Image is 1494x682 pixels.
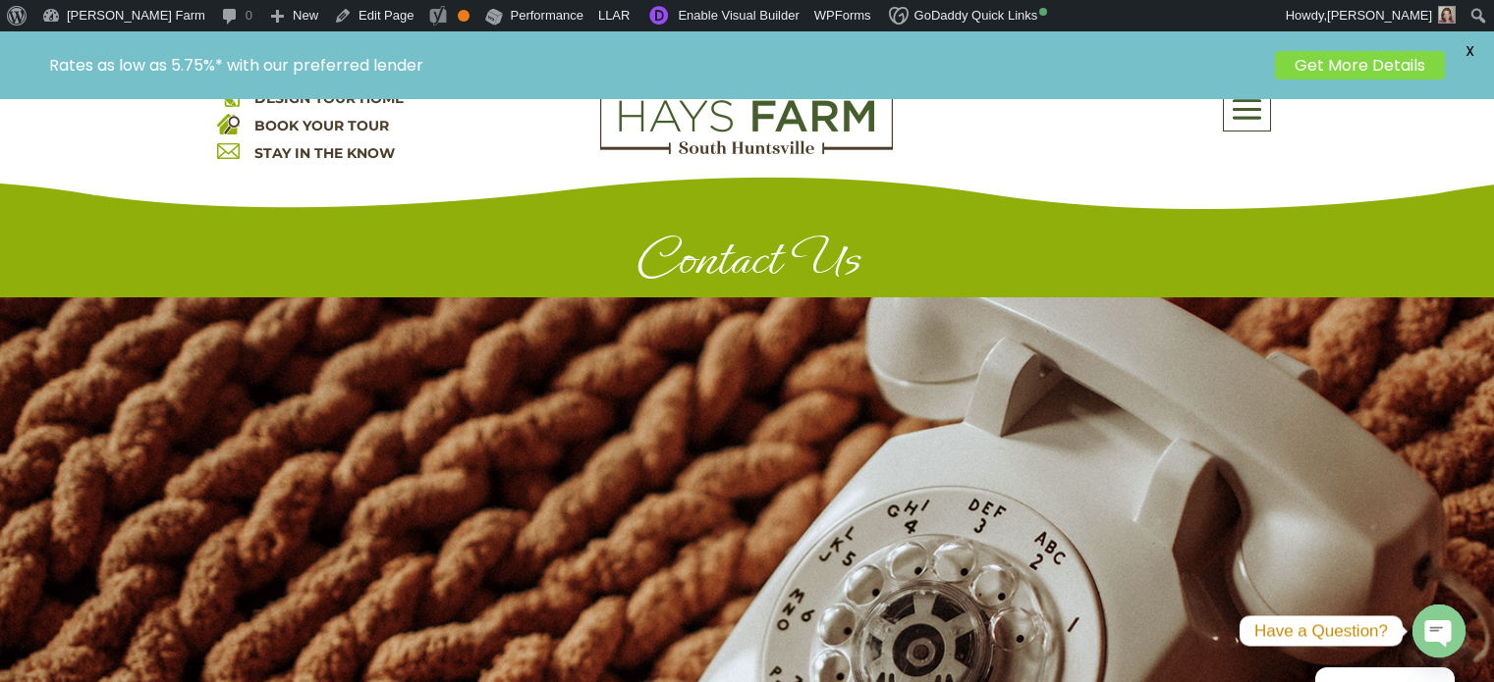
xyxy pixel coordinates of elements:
span: X [1455,36,1484,66]
span: [PERSON_NAME] [1327,8,1432,23]
h1: Contact Us [217,230,1278,297]
a: Get More Details [1275,51,1445,79]
a: STAY IN THE KNOW [254,144,395,162]
img: book your home tour [217,112,240,134]
p: Rates as low as 5.75%* with our preferred lender [49,56,1265,75]
img: Logo [600,84,893,155]
a: BOOK YOUR TOUR [254,117,389,134]
a: hays farm homes huntsville development [600,141,893,159]
div: OK [458,10,470,22]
